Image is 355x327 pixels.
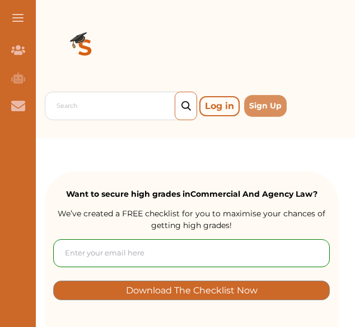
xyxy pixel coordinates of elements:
button: Sign Up [244,95,287,117]
button: [object Object] [53,281,330,300]
img: search_icon [181,101,191,111]
span: We’ve created a FREE checklist for you to maximise your chances of getting high grades! [58,208,325,230]
strong: Want to secure high grades in Commercial And Agency Law ? [66,189,317,199]
p: Download The Checklist Now [126,284,258,297]
p: Log in [199,96,240,116]
img: Logo [45,9,125,89]
input: Enter your email here [53,239,330,267]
